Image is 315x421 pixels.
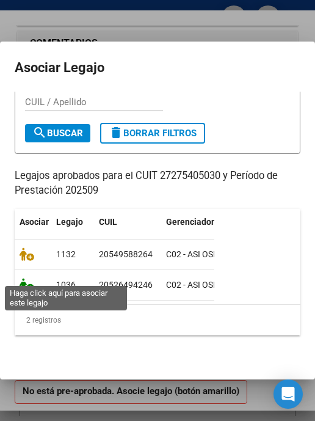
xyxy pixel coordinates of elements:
[99,217,117,227] span: CUIL
[166,217,214,227] span: Gerenciador
[15,209,51,249] datatable-header-cell: Asociar
[166,249,245,259] span: C02 - ASI OSEPJANA
[15,169,300,199] p: Legajos aprobados para el CUIT 27275405030 y Período de Prestación 202509
[56,249,76,259] span: 1132
[56,280,76,290] span: 1036
[32,128,83,139] span: Buscar
[161,209,271,249] datatable-header-cell: Gerenciador
[166,280,245,290] span: C02 - ASI OSEPJANA
[51,209,94,249] datatable-header-cell: Legajo
[99,278,153,292] div: 20526494246
[273,379,303,409] div: Open Intercom Messenger
[109,128,197,139] span: Borrar Filtros
[56,217,83,227] span: Legajo
[94,209,161,249] datatable-header-cell: CUIL
[15,305,300,335] div: 2 registros
[32,125,47,140] mat-icon: search
[15,56,300,79] h2: Asociar Legajo
[109,125,123,140] mat-icon: delete
[100,123,205,144] button: Borrar Filtros
[20,217,49,227] span: Asociar
[25,124,90,142] button: Buscar
[99,247,153,262] div: 20549588264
